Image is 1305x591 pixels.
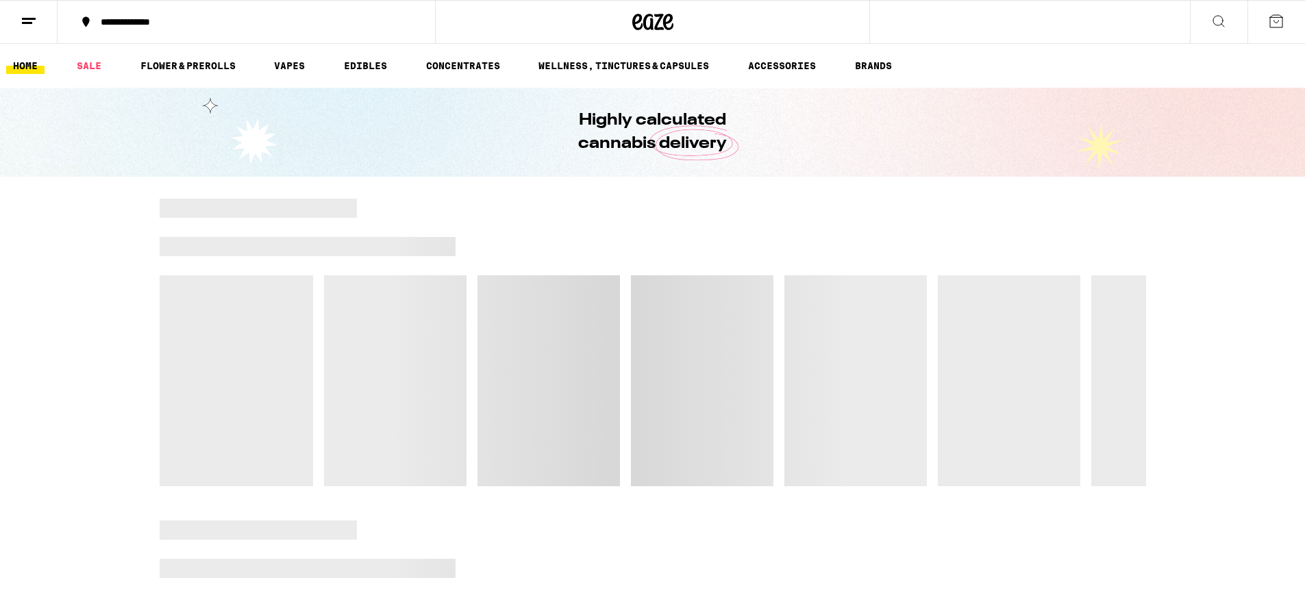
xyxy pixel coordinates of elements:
a: CONCENTRATES [419,58,507,74]
a: VAPES [267,58,312,74]
a: SALE [70,58,108,74]
a: HOME [6,58,45,74]
h1: Highly calculated cannabis delivery [540,109,766,155]
a: ACCESSORIES [741,58,823,74]
a: EDIBLES [337,58,394,74]
a: BRANDS [848,58,899,74]
a: FLOWER & PREROLLS [134,58,243,74]
a: WELLNESS, TINCTURES & CAPSULES [532,58,716,74]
